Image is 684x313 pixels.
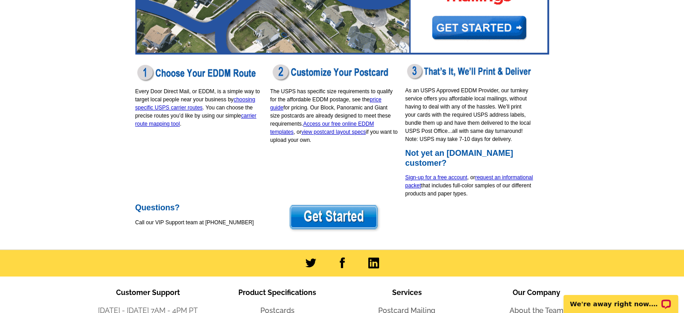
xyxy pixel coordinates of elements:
p: , or that includes full-color samples of our different products and paper types. [405,173,533,198]
img: eddm-get-started-button.png [288,203,381,232]
iframe: LiveChat chat widget [558,285,684,313]
img: eddm-print-deliver.png [405,63,533,81]
p: Every Door Direct Mail, or EDDM, is a simple way to target local people near your business by . Y... [135,87,264,128]
h2: Questions? [135,203,264,213]
span: Customer Support [116,288,180,297]
h2: Not yet an [DOMAIN_NAME] customer? [405,149,533,168]
span: Services [392,288,422,297]
img: eddm-customize-postcard.png [270,63,393,82]
span: Our Company [513,288,560,297]
img: eddm-choose-route.png [135,63,258,82]
span: Product Specifications [238,288,316,297]
a: view postcard layout specs [301,129,366,135]
a: price guide [270,96,381,111]
p: As an USPS Approved EDDM Provider, our turnkey service offers you affordable local mailings, with... [405,86,533,143]
a: Sign-up for a free account [405,174,467,181]
a: Access our free online EDDM templates [270,121,374,135]
p: The USPS has specific size requirements to qualify for the affordable EDDM postage, see the for p... [270,87,398,144]
p: Call our VIP Support team at [PHONE_NUMBER] [135,218,264,227]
